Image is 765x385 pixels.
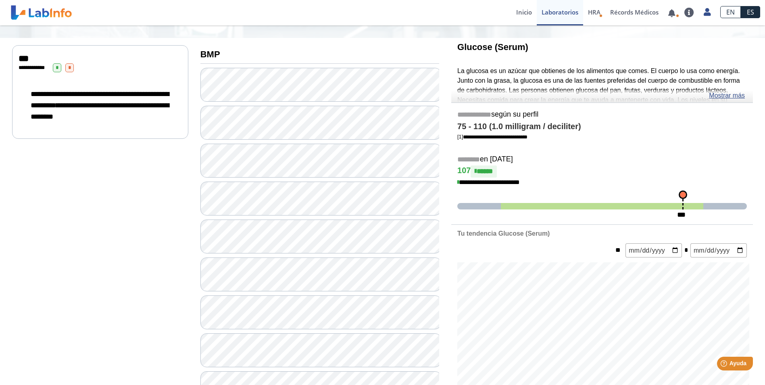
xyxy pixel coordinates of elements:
[457,230,550,237] b: Tu tendencia Glucose (Serum)
[690,243,747,257] input: mm/dd/yyyy
[457,122,747,132] h4: 75 - 110 (1.0 milligram / deciliter)
[693,354,756,376] iframe: Help widget launcher
[457,42,528,52] b: Glucose (Serum)
[457,66,747,124] p: La glucosa es un azúcar que obtienes de los alimentos que comes. El cuerpo lo usa como energía. J...
[741,6,760,18] a: ES
[457,155,747,164] h5: en [DATE]
[457,110,747,119] h5: según su perfil
[457,165,747,178] h4: 107
[720,6,741,18] a: EN
[200,49,220,59] b: BMP
[588,8,600,16] span: HRA
[709,91,745,100] a: Mostrar más
[457,134,527,140] a: [1]
[625,243,682,257] input: mm/dd/yyyy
